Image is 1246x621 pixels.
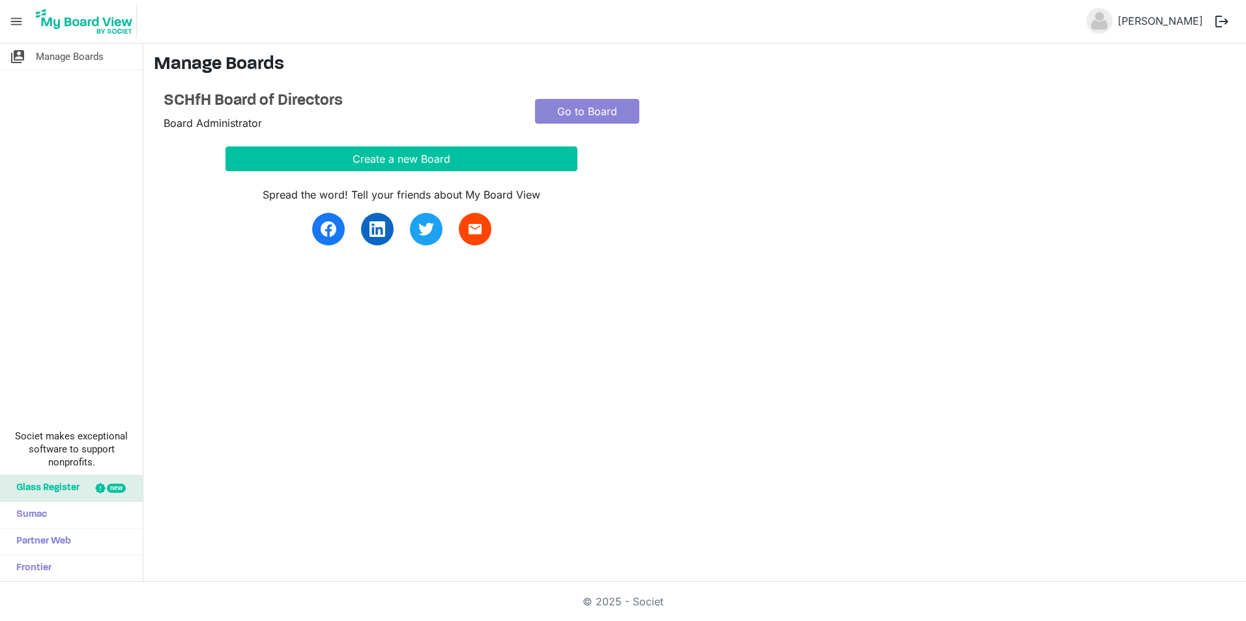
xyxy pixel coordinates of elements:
h3: Manage Boards [154,54,1236,76]
img: facebook.svg [321,221,336,237]
a: My Board View Logo [32,5,142,38]
img: no-profile-picture.svg [1086,8,1112,34]
div: Spread the word! Tell your friends about My Board View [225,187,577,202]
span: Sumac [10,502,47,528]
button: logout [1208,8,1236,35]
span: Glass Register [10,475,80,501]
img: My Board View Logo [32,5,137,38]
a: Go to Board [535,99,639,124]
span: menu [4,9,29,34]
span: switch_account [10,44,25,70]
div: new [107,484,126,493]
span: email [467,221,483,237]
span: Manage Boards [36,44,104,70]
img: linkedin.svg [369,221,385,237]
a: SCHfH Board of Directors [164,92,515,111]
a: email [459,213,491,245]
span: Frontier [10,555,51,581]
button: Create a new Board [225,146,577,171]
span: Partner Web [10,529,71,555]
img: twitter.svg [418,221,434,237]
span: Board Administrator [164,117,262,130]
a: [PERSON_NAME] [1112,8,1208,34]
a: © 2025 - Societ [583,595,663,608]
span: Societ makes exceptional software to support nonprofits. [6,430,137,469]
